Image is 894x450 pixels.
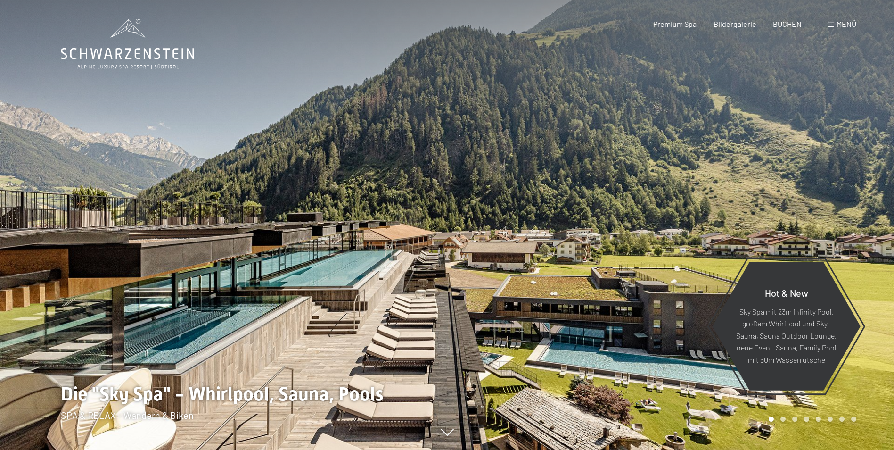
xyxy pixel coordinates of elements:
a: Premium Spa [653,19,697,28]
a: Bildergalerie [714,19,756,28]
a: Hot & New Sky Spa mit 23m Infinity Pool, großem Whirlpool und Sky-Sauna, Sauna Outdoor Lounge, ne... [712,261,861,391]
div: Carousel Page 2 [780,417,786,422]
div: Carousel Page 1 (Current Slide) [769,417,774,422]
div: Carousel Page 4 [804,417,809,422]
span: Hot & New [765,287,808,298]
p: Sky Spa mit 23m Infinity Pool, großem Whirlpool und Sky-Sauna, Sauna Outdoor Lounge, neue Event-S... [735,305,837,366]
div: Carousel Pagination [765,417,856,422]
div: Carousel Page 5 [816,417,821,422]
div: Carousel Page 8 [851,417,856,422]
div: Carousel Page 3 [792,417,797,422]
div: Carousel Page 7 [839,417,845,422]
span: Menü [837,19,856,28]
a: BUCHEN [773,19,802,28]
div: Carousel Page 6 [828,417,833,422]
